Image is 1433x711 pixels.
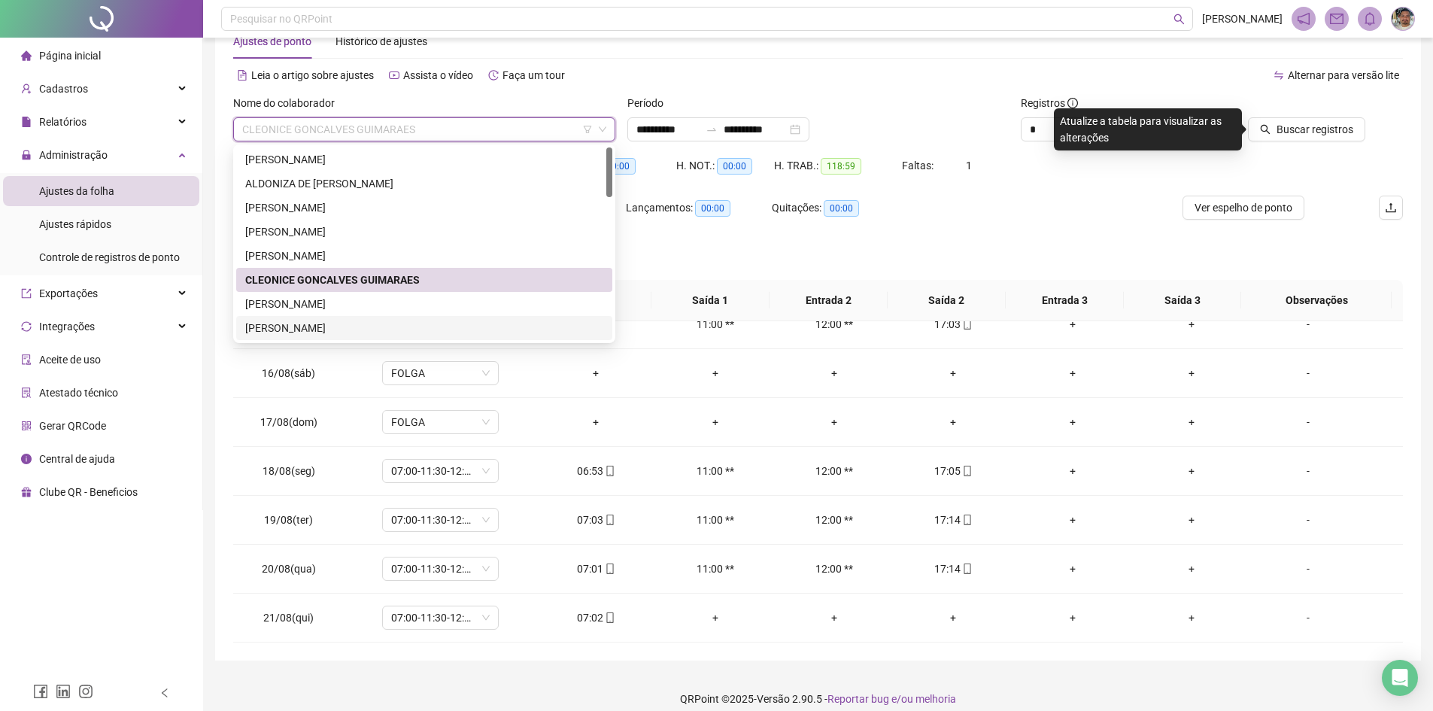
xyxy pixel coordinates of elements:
[39,83,88,95] span: Cadastros
[706,123,718,135] span: swap-right
[245,223,603,240] div: [PERSON_NAME]
[262,563,316,575] span: 20/08(qua)
[583,125,592,134] span: filter
[1144,609,1239,626] div: +
[1264,365,1353,381] div: -
[264,514,313,526] span: 19/08(ter)
[906,609,1000,626] div: +
[1067,98,1078,108] span: info-circle
[787,609,882,626] div: +
[1202,11,1283,27] span: [PERSON_NAME]
[245,296,603,312] div: [PERSON_NAME]
[824,200,859,217] span: 00:00
[548,414,643,430] div: +
[233,35,311,47] span: Ajustes de ponto
[1277,121,1353,138] span: Buscar registros
[627,95,673,111] label: Período
[245,248,603,264] div: [PERSON_NAME]
[39,218,111,230] span: Ajustes rápidos
[39,486,138,498] span: Clube QR - Beneficios
[236,316,612,340] div: EFRAIM TEIXEIRA DE AVILAR
[391,558,490,580] span: 07:00-11:30-12:30-17:00
[237,70,247,81] span: file-text
[39,116,87,128] span: Relatórios
[21,454,32,464] span: info-circle
[245,175,603,192] div: ALDONIZA DE [PERSON_NAME]
[1025,561,1120,577] div: +
[902,160,936,172] span: Faltas:
[236,292,612,316] div: COSMA SOARES DE SOUZA
[603,564,615,574] span: mobile
[242,118,606,141] span: CLEONICE GONCALVES GUIMARAES
[821,158,861,175] span: 118:59
[1330,12,1343,26] span: mail
[906,512,1000,528] div: 17:14
[236,244,612,268] div: ANTONIO FRANCISCO RIBEIRO ALVES
[906,463,1000,479] div: 17:05
[245,151,603,168] div: [PERSON_NAME]
[1025,365,1120,381] div: +
[603,515,615,525] span: mobile
[603,612,615,623] span: mobile
[1264,414,1353,430] div: -
[1382,660,1418,696] div: Open Intercom Messenger
[717,158,752,175] span: 00:00
[770,280,888,321] th: Entrada 2
[626,199,772,217] div: Lançamentos:
[21,50,32,61] span: home
[667,414,762,430] div: +
[21,387,32,398] span: solution
[1144,414,1239,430] div: +
[1297,12,1310,26] span: notification
[906,414,1000,430] div: +
[33,684,48,699] span: facebook
[706,123,718,135] span: to
[603,466,615,476] span: mobile
[39,251,180,263] span: Controle de registros de ponto
[233,95,345,111] label: Nome do colaborador
[502,69,565,81] span: Faça um tour
[1392,8,1414,30] img: 83751
[1264,561,1353,577] div: -
[1144,512,1239,528] div: +
[1241,280,1392,321] th: Observações
[548,561,643,577] div: 07:01
[1385,202,1397,214] span: upload
[1288,69,1399,81] span: Alternar para versão lite
[78,684,93,699] span: instagram
[403,69,473,81] span: Assista o vídeo
[961,466,973,476] span: mobile
[1274,70,1284,81] span: swap
[391,509,490,531] span: 07:00-11:30-12:30-17:00
[39,453,115,465] span: Central de ajuda
[1248,117,1365,141] button: Buscar registros
[1054,108,1242,150] div: Atualize a tabela para visualizar as alterações
[263,465,315,477] span: 18/08(seg)
[598,125,607,134] span: down
[21,288,32,299] span: export
[260,416,317,428] span: 17/08(dom)
[1144,365,1239,381] div: +
[39,185,114,197] span: Ajustes da folha
[391,460,490,482] span: 07:00-11:30-12:30-17:00
[667,365,762,381] div: +
[251,69,374,81] span: Leia o artigo sobre ajustes
[906,316,1000,333] div: 17:03
[263,612,314,624] span: 21/08(qui)
[236,220,612,244] div: ANDERSON COELHO CAMPOS
[21,321,32,332] span: sync
[1025,609,1120,626] div: +
[159,688,170,698] span: left
[787,414,882,430] div: +
[1363,12,1377,26] span: bell
[906,561,1000,577] div: 17:14
[774,157,902,175] div: H. TRAB.:
[1264,512,1353,528] div: -
[1253,292,1380,308] span: Observações
[21,354,32,365] span: audit
[21,150,32,160] span: lock
[961,319,973,330] span: mobile
[1025,414,1120,430] div: +
[39,149,108,161] span: Administração
[21,117,32,127] span: file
